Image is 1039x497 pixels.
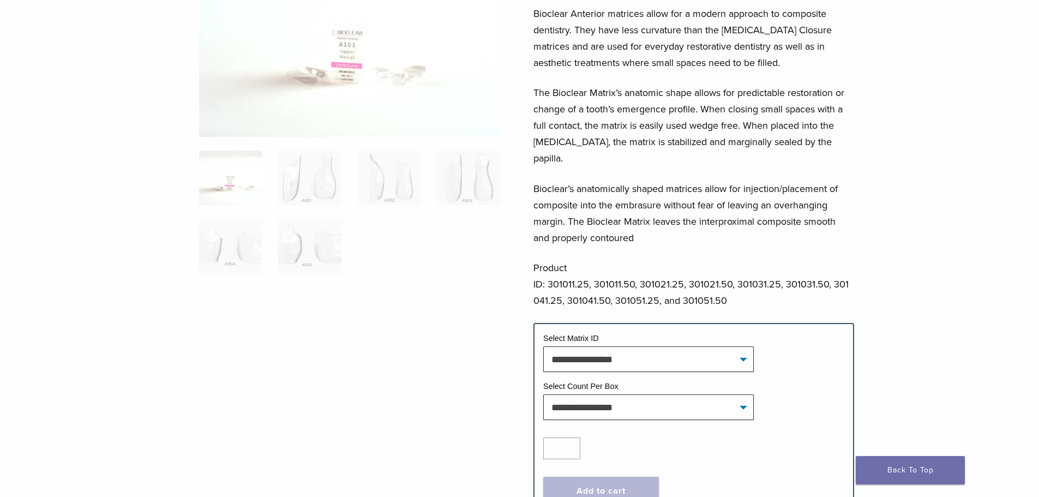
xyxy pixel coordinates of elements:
img: Original Anterior Matrix - A Series - Image 4 [437,151,500,205]
p: Bioclear Anterior matrices allow for a modern approach to composite dentistry. They have less cur... [533,5,854,71]
img: Anterior-Original-A-Series-Matrices-324x324.jpg [199,151,262,205]
img: Original Anterior Matrix - A Series - Image 6 [278,219,341,274]
p: Product ID: 301011.25, 301011.50, 301021.25, 301021.50, 301031.25, 301031.50, 301041.25, 301041.5... [533,260,854,309]
img: Original Anterior Matrix - A Series - Image 2 [278,151,341,205]
p: The Bioclear Matrix’s anatomic shape allows for predictable restoration or change of a tooth’s em... [533,85,854,166]
img: Original Anterior Matrix - A Series - Image 3 [358,151,421,205]
label: Select Count Per Box [543,382,618,391]
a: Back To Top [856,456,965,484]
label: Select Matrix ID [543,334,599,343]
img: Original Anterior Matrix - A Series - Image 5 [199,219,262,274]
p: Bioclear’s anatomically shaped matrices allow for injection/placement of composite into the embra... [533,181,854,246]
